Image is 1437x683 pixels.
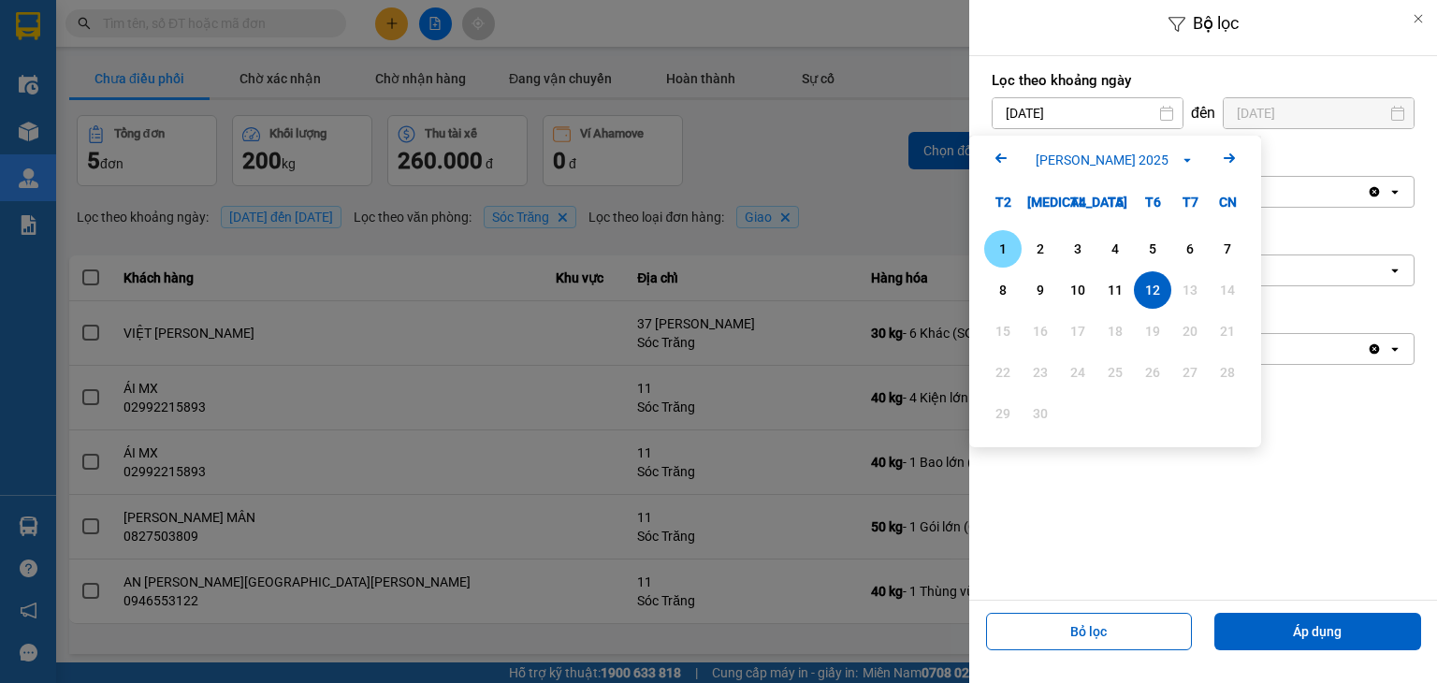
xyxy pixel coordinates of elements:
div: 19 [1139,320,1166,342]
svg: Clear all [1367,184,1382,199]
div: T6 [1134,183,1171,221]
svg: open [1387,184,1402,199]
div: 17 [1065,320,1091,342]
div: 20 [1177,320,1203,342]
div: Not available. Thứ Bảy, tháng 09 20 2025. [1171,312,1209,350]
button: Bỏ lọc [986,613,1193,650]
div: 13 [1177,279,1203,301]
div: Choose Thứ Tư, tháng 09 3 2025. It's available. [1059,230,1096,268]
div: 1 [990,238,1016,260]
div: T7 [1171,183,1209,221]
div: 24 [1065,361,1091,384]
div: Choose Chủ Nhật, tháng 09 7 2025. It's available. [1209,230,1246,268]
div: Not available. Thứ Sáu, tháng 09 19 2025. [1134,312,1171,350]
input: Select a date. [1224,98,1414,128]
div: Choose Thứ Năm, tháng 09 4 2025. It's available. [1096,230,1134,268]
span: environment [9,125,22,138]
div: 15 [990,320,1016,342]
svg: open [1387,341,1402,356]
div: 26 [1139,361,1166,384]
div: Choose Thứ Ba, tháng 09 2 2025. It's available. [1022,230,1059,268]
div: Choose Thứ Ba, tháng 09 9 2025. It's available. [1022,271,1059,309]
svg: Arrow Right [1218,147,1241,169]
div: Not available. Chủ Nhật, tháng 09 21 2025. [1209,312,1246,350]
div: 18 [1102,320,1128,342]
div: Not available. Thứ Ba, tháng 09 23 2025. [1022,354,1059,391]
div: Choose Thứ Bảy, tháng 09 6 2025. It's available. [1171,230,1209,268]
div: 22 [990,361,1016,384]
div: 4 [1102,238,1128,260]
li: VP Sóc Trăng [129,101,249,122]
div: Choose Thứ Tư, tháng 09 10 2025. It's available. [1059,271,1096,309]
li: Vĩnh Thành (Sóc Trăng) [9,9,271,80]
div: 23 [1027,361,1053,384]
div: Not available. Chủ Nhật, tháng 09 28 2025. [1209,354,1246,391]
div: 30 [1027,402,1053,425]
div: đến [1183,104,1223,123]
div: T4 [1059,183,1096,221]
div: Not available. Thứ Năm, tháng 09 18 2025. [1096,312,1134,350]
div: Choose Thứ Năm, tháng 09 11 2025. It's available. [1096,271,1134,309]
div: Not available. Thứ Tư, tháng 09 24 2025. [1059,354,1096,391]
div: 2 [1027,238,1053,260]
span: environment [129,125,142,138]
div: Choose Thứ Sáu, tháng 09 5 2025. It's available. [1134,230,1171,268]
div: Not available. Thứ Hai, tháng 09 29 2025. [984,395,1022,432]
button: Áp dụng [1214,613,1421,650]
div: Not available. Thứ Năm, tháng 09 25 2025. [1096,354,1134,391]
div: Not available. Thứ Hai, tháng 09 15 2025. [984,312,1022,350]
div: 7 [1214,238,1241,260]
div: Not available. Thứ Ba, tháng 09 30 2025. [1022,395,1059,432]
div: Not available. Thứ Bảy, tháng 09 13 2025. [1171,271,1209,309]
div: Selected. Thứ Sáu, tháng 09 12 2025. It's available. [1134,271,1171,309]
div: 9 [1027,279,1053,301]
span: Bộ lọc [1193,13,1239,33]
input: Select a date. [993,98,1183,128]
img: logo.jpg [9,9,75,75]
div: 28 [1214,361,1241,384]
div: 14 [1214,279,1241,301]
div: 16 [1027,320,1053,342]
div: 27 [1177,361,1203,384]
div: Not available. Thứ Hai, tháng 09 22 2025. [984,354,1022,391]
svg: Clear all [1367,341,1382,356]
div: 6 [1177,238,1203,260]
svg: open [1387,263,1402,278]
div: Calendar. [969,136,1261,447]
div: 3 [1065,238,1091,260]
div: 12 [1139,279,1166,301]
label: Lọc theo khoảng ngày [992,71,1415,90]
div: 21 [1214,320,1241,342]
div: 29 [990,402,1016,425]
div: Choose Thứ Hai, tháng 09 1 2025. It's available. [984,230,1022,268]
div: 5 [1139,238,1166,260]
div: 8 [990,279,1016,301]
div: 10 [1065,279,1091,301]
div: CN [1209,183,1246,221]
div: Not available. Thứ Sáu, tháng 09 26 2025. [1134,354,1171,391]
div: T5 [1096,183,1134,221]
div: 25 [1102,361,1128,384]
div: T2 [984,183,1022,221]
div: 11 [1102,279,1128,301]
button: Previous month. [990,147,1012,172]
div: Not available. Thứ Tư, tháng 09 17 2025. [1059,312,1096,350]
div: Not available. Chủ Nhật, tháng 09 14 2025. [1209,271,1246,309]
div: Choose Thứ Hai, tháng 09 8 2025. It's available. [984,271,1022,309]
div: Not available. Thứ Bảy, tháng 09 27 2025. [1171,354,1209,391]
button: Next month. [1218,147,1241,172]
div: [MEDICAL_DATA] [1022,183,1059,221]
svg: Arrow Left [990,147,1012,169]
div: Not available. Thứ Ba, tháng 09 16 2025. [1022,312,1059,350]
button: [PERSON_NAME] 2025 [1030,150,1200,170]
li: VP Quận 5 [9,101,129,122]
